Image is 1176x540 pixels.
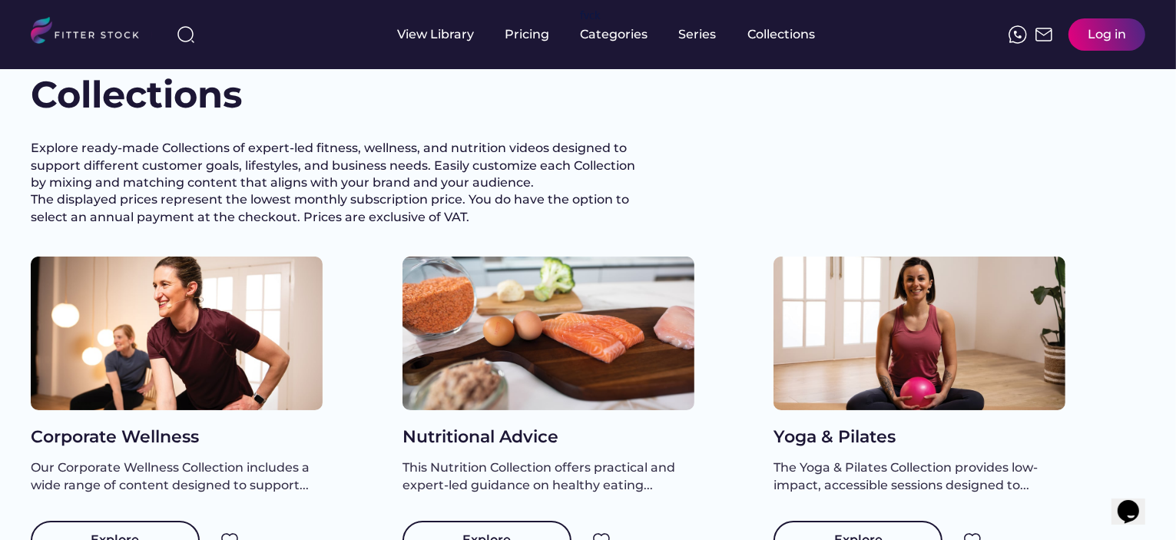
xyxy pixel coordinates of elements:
div: View Library [398,26,475,43]
div: Nutritional Advice [402,426,694,449]
img: Frame%2051.svg [1035,25,1053,44]
div: Yoga & Pilates [774,426,1065,449]
div: fvck [581,8,601,23]
div: Series [679,26,717,43]
div: Collections [748,26,816,43]
h2: Explore ready-made Collections of expert-led fitness, wellness, and nutrition videos designed to ... [31,140,645,226]
div: The Yoga & Pilates Collection provides low-impact, accessible sessions designed to... [774,459,1065,494]
img: search-normal%203.svg [177,25,195,44]
div: This Nutrition Collection offers practical and expert-led guidance on healthy eating... [402,459,694,494]
div: Corporate Wellness [31,426,323,449]
div: Categories [581,26,648,43]
div: Our Corporate Wellness Collection includes a wide range of content designed to support... [31,459,323,494]
img: LOGO.svg [31,17,152,48]
iframe: chat widget [1111,479,1161,525]
h1: Collections [31,69,242,121]
div: Pricing [505,26,550,43]
div: Log in [1088,26,1126,43]
img: meteor-icons_whatsapp%20%281%29.svg [1009,25,1027,44]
